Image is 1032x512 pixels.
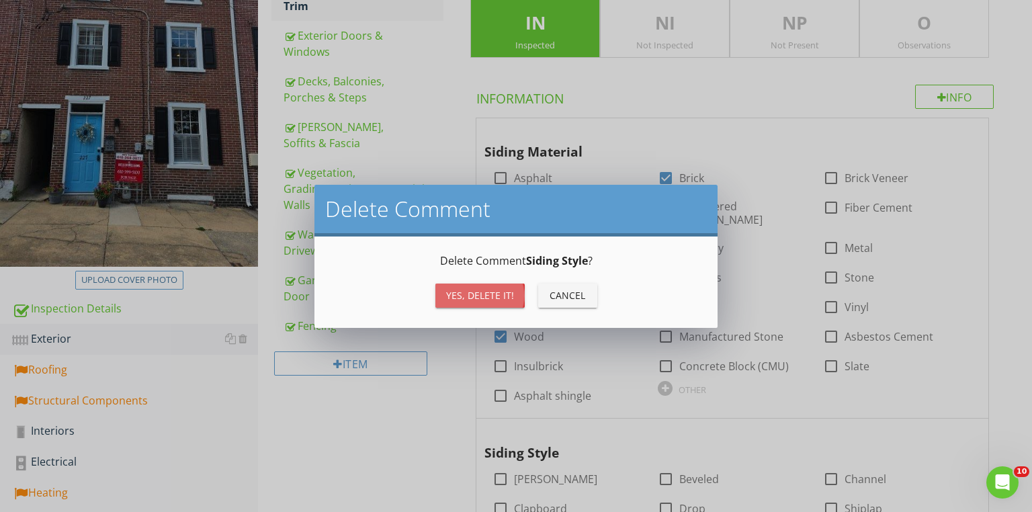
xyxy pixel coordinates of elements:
[1014,466,1029,477] span: 10
[446,288,514,302] div: Yes, Delete it!
[538,284,597,308] button: Cancel
[435,284,525,308] button: Yes, Delete it!
[526,253,588,268] strong: Siding Style
[986,466,1019,499] iframe: Intercom live chat
[549,288,587,302] div: Cancel
[331,253,701,269] p: Delete Comment ?
[325,196,707,222] h2: Delete Comment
